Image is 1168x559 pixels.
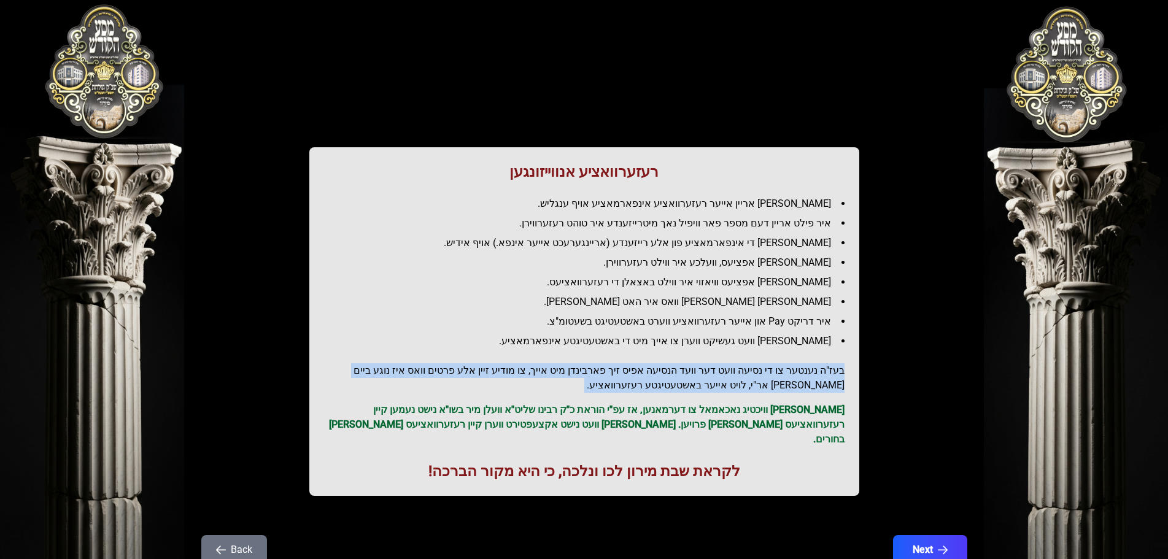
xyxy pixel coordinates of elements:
[334,196,845,211] li: [PERSON_NAME] אריין אייער רעזערוואציע אינפארמאציע אויף ענגליש.
[324,162,845,182] h1: רעזערוואציע אנווייזונגען
[334,295,845,309] li: [PERSON_NAME] [PERSON_NAME] וואס איר האט [PERSON_NAME].
[324,461,845,481] h1: לקראת שבת מירון לכו ונלכה, כי היא מקור הברכה!
[334,334,845,349] li: [PERSON_NAME] וועט געשיקט ווערן צו אייך מיט די באשטעטיגטע אינפארמאציע.
[334,314,845,329] li: איר דריקט Pay און אייער רעזערוואציע ווערט באשטעטיגט בשעטומ"צ.
[334,255,845,270] li: [PERSON_NAME] אפציעס, וועלכע איר ווילט רעזערווירן.
[334,216,845,231] li: איר פילט אריין דעם מספר פאר וויפיל נאך מיטרייזענדע איר טוהט רעזערווירן.
[324,363,845,393] h2: בעז"ה נענטער צו די נסיעה וועט דער וועד הנסיעה אפיס זיך פארבינדן מיט אייך, צו מודיע זיין אלע פרטים...
[334,236,845,250] li: [PERSON_NAME] די אינפארמאציע פון אלע רייזענדע (אריינגערעכט אייער אינפא.) אויף אידיש.
[324,403,845,447] p: [PERSON_NAME] וויכטיג נאכאמאל צו דערמאנען, אז עפ"י הוראת כ"ק רבינו שליט"א וועלן מיר בשו"א נישט נע...
[334,275,845,290] li: [PERSON_NAME] אפציעס וויאזוי איר ווילט באצאלן די רעזערוואציעס.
